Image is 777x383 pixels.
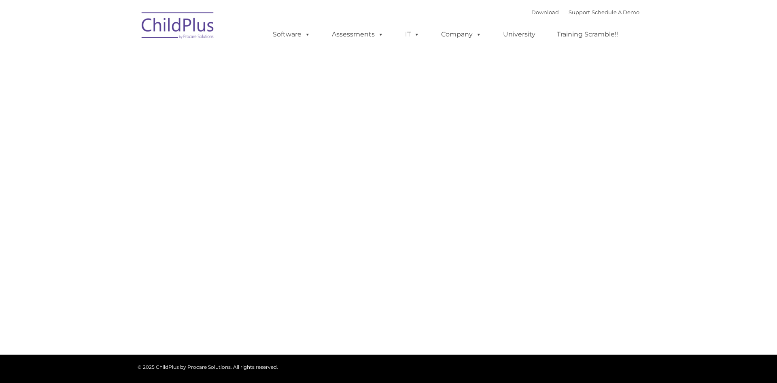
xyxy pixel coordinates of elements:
img: ChildPlus by Procare Solutions [138,6,219,47]
font: | [531,9,639,15]
a: Company [433,26,490,43]
a: IT [397,26,428,43]
a: Software [265,26,318,43]
a: Download [531,9,559,15]
a: Schedule A Demo [592,9,639,15]
a: Training Scramble!! [549,26,626,43]
a: University [495,26,543,43]
span: © 2025 ChildPlus by Procare Solutions. All rights reserved. [138,364,278,370]
a: Assessments [324,26,392,43]
a: Support [569,9,590,15]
